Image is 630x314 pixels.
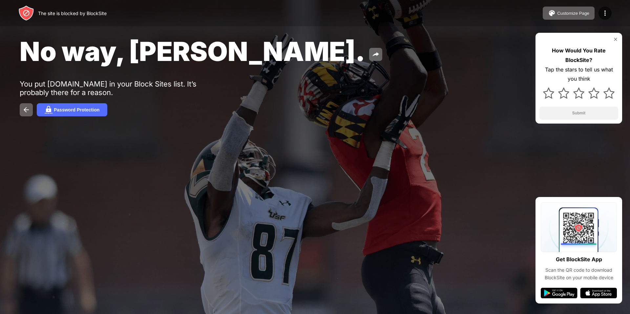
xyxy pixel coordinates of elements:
[541,288,577,298] img: google-play.svg
[588,88,599,99] img: star.svg
[557,11,589,16] div: Customize Page
[539,46,618,65] div: How Would You Rate BlockSite?
[541,202,617,252] img: qrcode.svg
[543,7,595,20] button: Customize Page
[556,255,602,264] div: Get BlockSite App
[603,88,615,99] img: star.svg
[539,107,618,120] button: Submit
[548,9,556,17] img: pallet.svg
[45,106,52,114] img: password.svg
[543,88,554,99] img: star.svg
[601,9,609,17] img: menu-icon.svg
[37,103,107,116] button: Password Protection
[558,88,569,99] img: star.svg
[372,50,380,58] img: share.svg
[22,106,30,114] img: back.svg
[613,37,618,42] img: rate-us-close.svg
[54,107,99,112] div: Password Protection
[539,65,618,84] div: Tap the stars to tell us what you think
[541,266,617,281] div: Scan the QR code to download BlockSite on your mobile device
[20,80,222,97] div: You put [DOMAIN_NAME] in your Block Sites list. It’s probably there for a reason.
[580,288,617,298] img: app-store.svg
[18,5,34,21] img: header-logo.svg
[20,35,365,67] span: No way, [PERSON_NAME].
[38,10,107,16] div: The site is blocked by BlockSite
[573,88,584,99] img: star.svg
